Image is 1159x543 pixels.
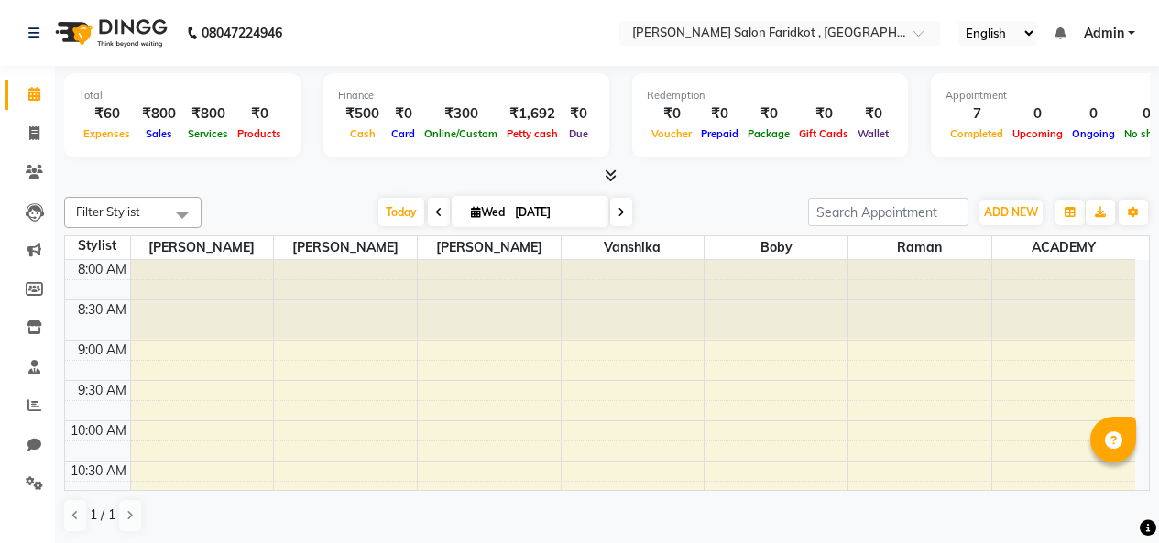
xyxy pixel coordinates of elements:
span: ADD NEW [984,205,1038,219]
img: logo [47,7,172,59]
span: Wed [466,205,509,219]
span: vanshika [562,236,705,259]
div: Stylist [65,236,130,255]
div: ₹0 [794,103,853,125]
div: ₹0 [387,103,420,125]
span: 1 / 1 [90,505,115,525]
span: Card [387,127,420,140]
input: Search Appointment [808,198,968,226]
span: Prepaid [696,127,743,140]
span: Online/Custom [420,127,502,140]
div: 10:30 AM [67,462,130,481]
div: ₹60 [79,103,135,125]
div: 8:00 AM [74,260,130,279]
button: ADD NEW [979,200,1043,225]
span: Cash [345,127,380,140]
div: ₹300 [420,103,502,125]
span: [PERSON_NAME] [274,236,417,259]
div: ₹800 [183,103,233,125]
div: ₹0 [743,103,794,125]
span: ACADEMY [992,236,1135,259]
div: Redemption [647,88,893,103]
input: 2025-09-03 [509,199,601,226]
span: Due [564,127,593,140]
span: Admin [1084,24,1124,43]
span: Voucher [647,127,696,140]
span: Sales [141,127,177,140]
span: Package [743,127,794,140]
div: 7 [946,103,1008,125]
span: Ongoing [1067,127,1120,140]
div: ₹0 [233,103,286,125]
div: Total [79,88,286,103]
span: Products [233,127,286,140]
div: ₹0 [647,103,696,125]
span: [PERSON_NAME] [131,236,274,259]
div: Finance [338,88,595,103]
div: ₹800 [135,103,183,125]
span: Today [378,198,424,226]
div: ₹0 [853,103,893,125]
div: ₹0 [563,103,595,125]
span: [PERSON_NAME] [418,236,561,259]
div: ₹0 [696,103,743,125]
div: 9:30 AM [74,381,130,400]
div: 8:30 AM [74,300,130,320]
div: 0 [1067,103,1120,125]
span: raman [848,236,991,259]
span: Wallet [853,127,893,140]
span: Expenses [79,127,135,140]
span: boby [705,236,847,259]
iframe: chat widget [1082,470,1141,525]
span: Services [183,127,233,140]
div: 10:00 AM [67,421,130,440]
div: 0 [1008,103,1067,125]
b: 08047224946 [202,7,282,59]
div: ₹500 [338,103,387,125]
span: Completed [946,127,1008,140]
span: Petty cash [502,127,563,140]
span: Filter Stylist [76,204,140,219]
div: 9:00 AM [74,341,130,360]
div: ₹1,692 [502,103,563,125]
span: Gift Cards [794,127,853,140]
span: Upcoming [1008,127,1067,140]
